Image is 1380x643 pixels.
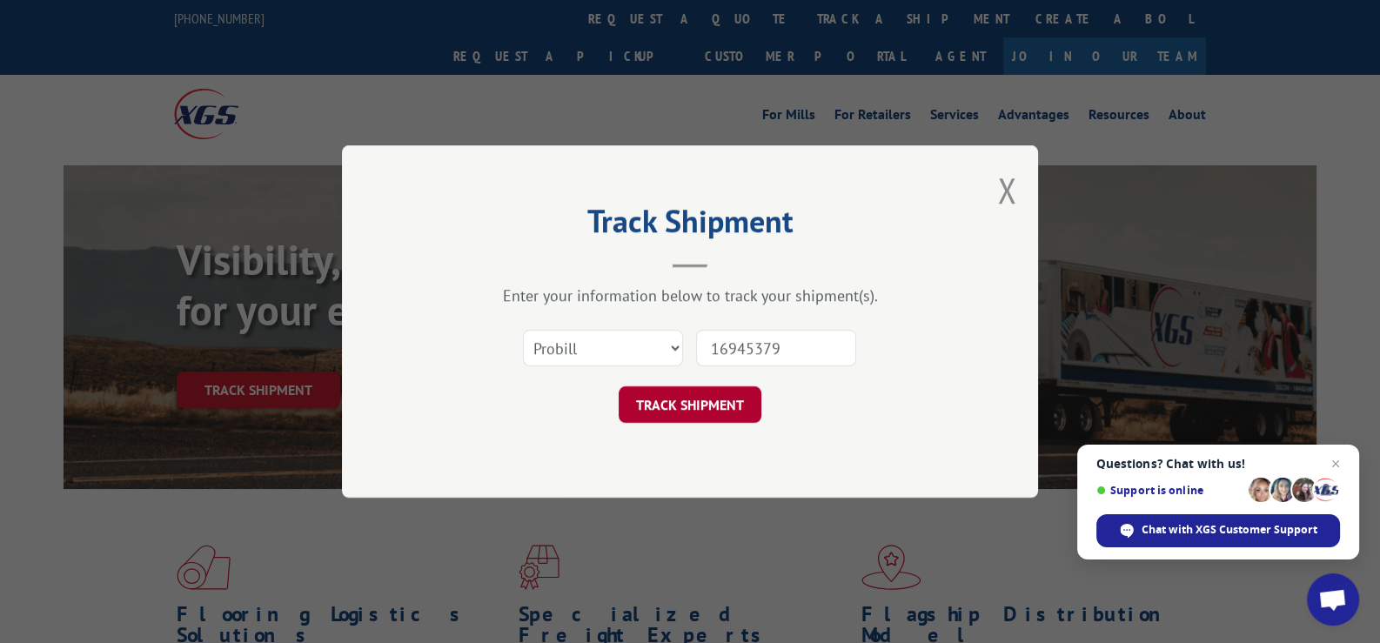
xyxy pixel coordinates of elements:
button: TRACK SHIPMENT [619,386,761,423]
input: Number(s) [696,330,856,366]
div: Enter your information below to track your shipment(s). [429,285,951,305]
h2: Track Shipment [429,209,951,242]
div: Chat with XGS Customer Support [1096,514,1340,547]
span: Chat with XGS Customer Support [1142,522,1317,538]
span: Close chat [1325,453,1346,474]
div: Open chat [1307,573,1359,626]
button: Close modal [997,167,1016,213]
span: Questions? Chat with us! [1096,457,1340,471]
span: Support is online [1096,484,1243,497]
